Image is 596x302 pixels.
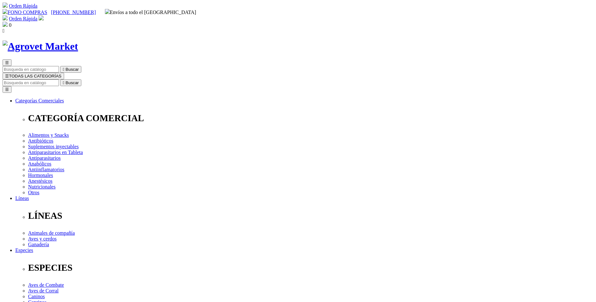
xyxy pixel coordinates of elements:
span: Buscar [66,80,79,85]
iframe: Brevo live chat [3,233,110,299]
span: Envíos a todo el [GEOGRAPHIC_DATA] [105,10,196,15]
a: Antibióticos [28,138,53,144]
a: Antiparasitarios [28,155,61,161]
span: ☰ [5,74,9,78]
p: LÍNEAS [28,210,593,221]
span: Buscar [66,67,79,72]
a: Anestésicos [28,178,52,184]
button: ☰ [3,59,11,66]
a: Suplementos inyectables [28,144,79,149]
img: shopping-cart.svg [3,15,8,20]
span: 0 [9,22,11,28]
img: user.svg [39,15,44,20]
button: ☰TODAS LAS CATEGORÍAS [3,73,64,79]
img: Agrovet Market [3,41,78,52]
a: Orden Rápida [9,16,37,21]
img: shopping-cart.svg [3,3,8,8]
a: FONO COMPRAS [3,10,47,15]
i:  [63,80,64,85]
a: Animales de compañía [28,230,75,236]
button: ☰ [3,86,11,93]
img: delivery-truck.svg [105,9,110,14]
input: Buscar [3,66,59,73]
a: Alimentos y Snacks [28,132,69,138]
p: CATEGORÍA COMERCIAL [28,113,593,123]
a: Anabólicos [28,161,51,166]
a: Antiinflamatorios [28,167,64,172]
button:  Buscar [60,66,81,73]
img: phone.svg [3,9,8,14]
a: Líneas [15,195,29,201]
a: Otros [28,190,40,195]
a: Categorías Comerciales [15,98,64,103]
a: Orden Rápida [9,3,37,9]
a: [PHONE_NUMBER] [51,10,96,15]
i:  [3,28,4,33]
a: Acceda a su cuenta de cliente [39,16,44,21]
a: Antiparasitarios en Tableta [28,150,83,155]
button:  Buscar [60,79,81,86]
span: ☰ [5,60,9,65]
a: Nutricionales [28,184,55,189]
a: Caninos [28,294,45,299]
img: shopping-bag.svg [3,22,8,27]
p: ESPECIES [28,262,593,273]
a: Hormonales [28,173,53,178]
i:  [63,67,64,72]
input: Buscar [3,79,59,86]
